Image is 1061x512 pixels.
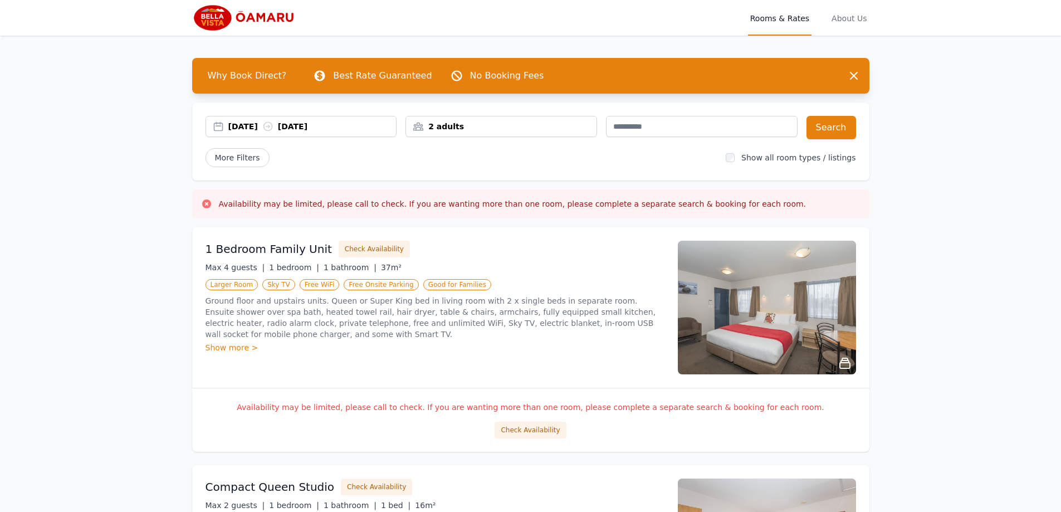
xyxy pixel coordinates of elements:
[339,241,410,257] button: Check Availability
[206,479,335,495] h3: Compact Queen Studio
[199,65,296,87] span: Why Book Direct?
[206,342,664,353] div: Show more >
[262,279,295,290] span: Sky TV
[406,121,596,132] div: 2 adults
[219,198,806,209] h3: Availability may be limited, please call to check. If you are wanting more than one room, please ...
[206,279,258,290] span: Larger Room
[415,501,436,510] span: 16m²
[324,263,377,272] span: 1 bathroom |
[206,501,265,510] span: Max 2 guests |
[206,263,265,272] span: Max 4 guests |
[192,4,299,31] img: Bella Vista Oamaru
[228,121,397,132] div: [DATE] [DATE]
[324,501,377,510] span: 1 bathroom |
[423,279,491,290] span: Good for Families
[806,116,856,139] button: Search
[206,295,664,340] p: Ground floor and upstairs units. Queen or Super King bed in living room with 2 x single beds in s...
[381,263,402,272] span: 37m²
[206,241,332,257] h3: 1 Bedroom Family Unit
[344,279,418,290] span: Free Onsite Parking
[495,422,566,438] button: Check Availability
[381,501,410,510] span: 1 bed |
[333,69,432,82] p: Best Rate Guaranteed
[269,501,319,510] span: 1 bedroom |
[470,69,544,82] p: No Booking Fees
[269,263,319,272] span: 1 bedroom |
[341,479,412,495] button: Check Availability
[300,279,340,290] span: Free WiFi
[206,148,270,167] span: More Filters
[741,153,855,162] label: Show all room types / listings
[206,402,856,413] p: Availability may be limited, please call to check. If you are wanting more than one room, please ...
